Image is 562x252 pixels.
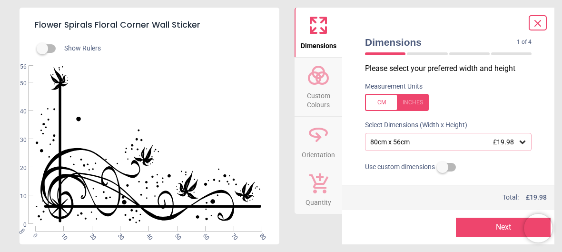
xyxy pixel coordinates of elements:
span: 70 [229,232,236,238]
iframe: Brevo live chat [524,214,552,242]
button: Custom Colours [295,58,342,116]
span: 30 [116,232,122,238]
label: Measurement Units [365,82,423,91]
span: £19.98 [493,138,514,146]
span: 10 [9,192,27,201]
span: 40 [144,232,150,238]
span: 60 [201,232,207,238]
span: Quantity [306,193,331,208]
h5: Flower Spirals Floral Corner Wall Sticker [35,15,264,35]
span: £ [526,193,547,202]
button: Orientation [295,117,342,166]
div: Total: [364,193,547,202]
span: 56 [9,63,27,71]
p: Please select your preferred width and height [365,63,539,74]
span: 80 [258,232,264,238]
span: 20 [9,164,27,172]
span: 40 [9,108,27,116]
span: 0 [31,232,37,238]
div: 80cm x 56cm [369,138,518,146]
button: Dimensions [295,8,342,57]
span: 10 [59,232,65,238]
span: 1 of 4 [517,38,532,46]
div: Show Rulers [42,43,279,54]
span: 50 [173,232,179,238]
span: 0 [9,221,27,229]
span: 20 [88,232,94,238]
span: Dimensions [365,35,517,49]
span: 50 [9,80,27,88]
span: Dimensions [301,37,336,51]
span: cm [17,226,26,235]
span: 19.98 [530,193,547,201]
label: Select Dimensions (Width x Height) [357,121,467,130]
span: Orientation [302,146,335,160]
span: 30 [9,136,27,144]
span: Custom Colours [296,87,341,110]
span: Use custom dimensions [365,162,435,172]
button: Next [456,218,551,237]
button: Quantity [295,166,342,214]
